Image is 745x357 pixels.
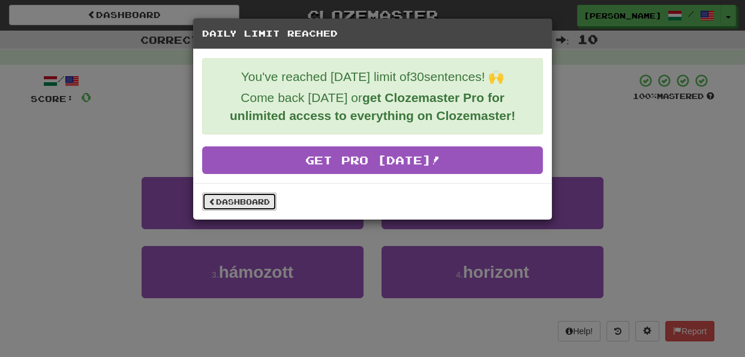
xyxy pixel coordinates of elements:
[202,28,543,40] h5: Daily Limit Reached
[212,68,533,86] p: You've reached [DATE] limit of 30 sentences! 🙌
[202,193,277,211] a: Dashboard
[230,91,515,122] strong: get Clozemaster Pro for unlimited access to everything on Clozemaster!
[212,89,533,125] p: Come back [DATE] or
[202,146,543,174] a: Get Pro [DATE]!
